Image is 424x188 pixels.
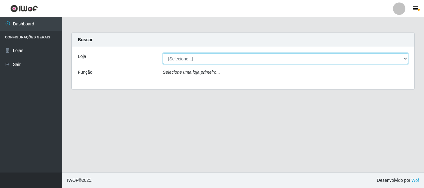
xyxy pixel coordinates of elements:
[163,70,220,75] i: Selecione uma loja primeiro...
[78,69,92,76] label: Função
[410,178,419,183] a: iWof
[67,178,79,183] span: IWOF
[377,177,419,184] span: Desenvolvido por
[78,37,92,42] strong: Buscar
[78,53,86,60] label: Loja
[10,5,38,12] img: CoreUI Logo
[67,177,92,184] span: © 2025 .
